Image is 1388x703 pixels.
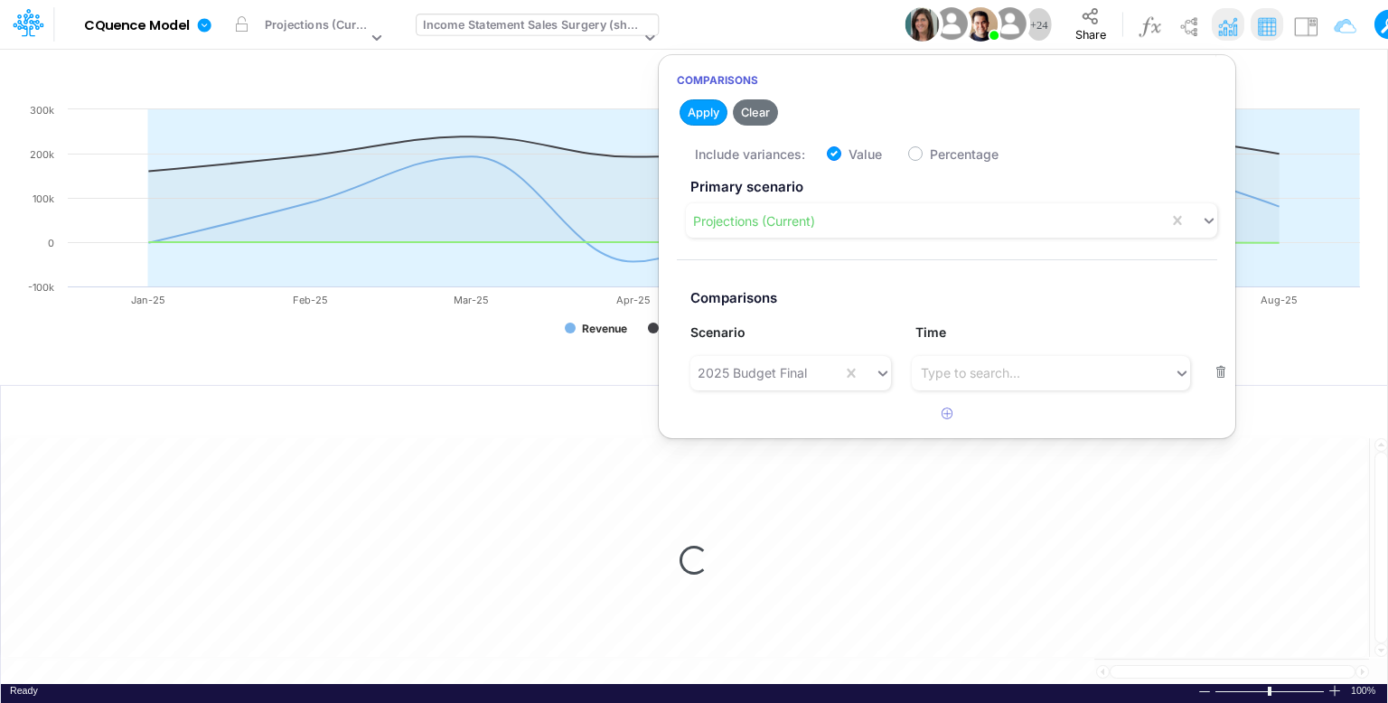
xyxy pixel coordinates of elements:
[30,148,54,161] text: 200k
[84,18,190,34] b: CQuence Model
[15,56,1194,93] input: Type a title here
[1351,684,1378,698] span: 100%
[1261,294,1298,306] text: Aug-25
[1030,19,1048,31] span: + 24
[1351,684,1378,698] div: Zoom level
[1214,684,1327,698] div: Zoom
[423,16,640,37] div: Income Statement Sales Surgery (shared)
[963,7,998,42] img: User Image Icon
[265,16,367,37] div: Projections (Current)
[10,685,38,696] span: Ready
[733,99,778,126] button: Clear
[582,322,627,335] text: Revenue
[293,294,328,306] text: Feb-25
[680,99,727,126] button: Apply
[131,294,165,306] text: Jan-25
[30,104,54,117] text: 300k
[698,363,807,382] div: 2025 Budget Final
[931,4,971,44] img: User Image Icon
[695,145,805,171] label: Include variances:
[1327,684,1342,698] div: Zoom In
[1268,687,1271,696] div: Zoom
[905,7,940,42] img: User Image Icon
[921,363,1020,382] div: Type to search...
[616,294,651,306] text: Apr-25
[454,294,489,306] text: Mar-25
[849,145,882,164] label: Value
[659,64,1235,96] h6: Comparisons
[693,211,815,230] div: Projections (Current)
[48,237,54,249] text: 0
[1197,685,1212,698] div: Zoom Out
[677,323,902,342] label: Scenario
[930,145,999,164] label: Percentage
[33,192,54,205] text: 100k
[989,4,1030,44] img: User Image Icon
[16,393,994,430] input: Type a title here
[677,171,1217,204] label: Primary scenario
[10,684,38,698] div: In Ready mode
[1060,2,1121,47] button: Share
[28,281,54,294] text: -100k
[677,282,1217,315] label: Comparisons
[902,323,1127,342] label: Time
[1075,27,1106,41] span: Share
